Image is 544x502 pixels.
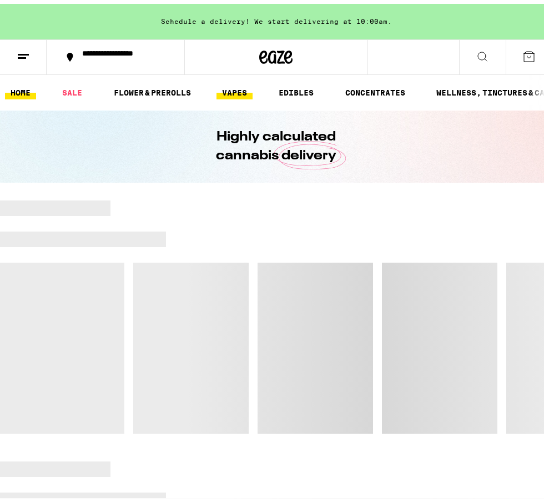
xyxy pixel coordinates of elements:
[273,82,319,96] a: EDIBLES
[5,82,36,96] a: HOME
[216,82,253,96] a: VAPES
[57,82,88,96] a: SALE
[185,124,368,162] h1: Highly calculated cannabis delivery
[340,82,411,96] a: CONCENTRATES
[108,82,197,96] a: FLOWER & PREROLLS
